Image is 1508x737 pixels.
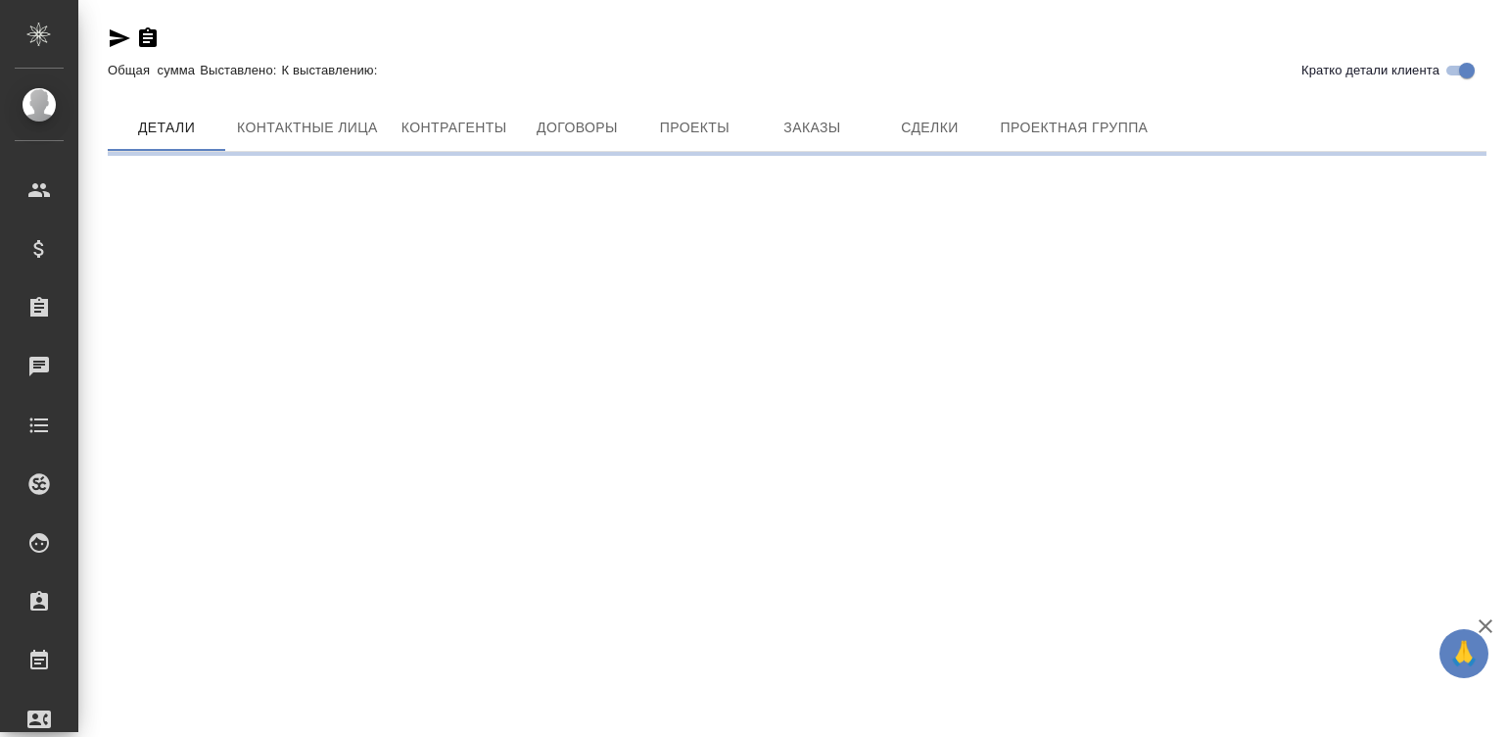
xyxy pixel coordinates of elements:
[1000,116,1148,140] span: Проектная группа
[1301,61,1439,80] span: Кратко детали клиента
[119,116,213,140] span: Детали
[647,116,741,140] span: Проекты
[108,63,200,77] p: Общая сумма
[530,116,624,140] span: Договоры
[282,63,383,77] p: К выставлению:
[1447,633,1481,674] span: 🙏
[401,116,507,140] span: Контрагенты
[765,116,859,140] span: Заказы
[1439,629,1488,678] button: 🙏
[200,63,281,77] p: Выставлено:
[882,116,976,140] span: Сделки
[136,26,160,50] button: Скопировать ссылку
[108,26,131,50] button: Скопировать ссылку для ЯМессенджера
[237,116,378,140] span: Контактные лица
